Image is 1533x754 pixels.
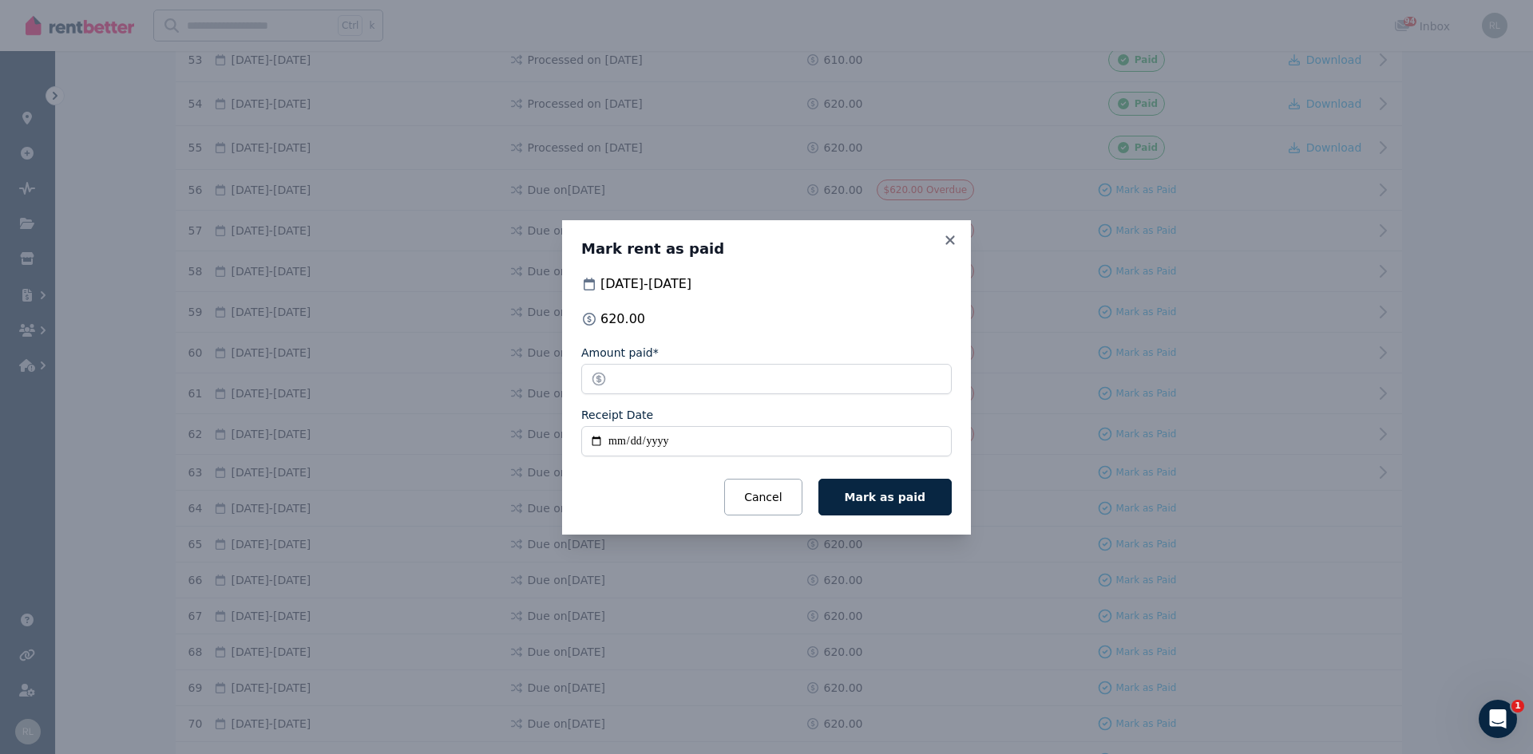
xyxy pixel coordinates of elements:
[581,239,952,259] h3: Mark rent as paid
[600,274,691,294] span: [DATE] - [DATE]
[1511,700,1524,713] span: 1
[724,479,802,515] button: Cancel
[581,407,653,423] label: Receipt Date
[600,310,645,329] span: 620.00
[818,479,952,515] button: Mark as paid
[1479,700,1517,738] iframe: Intercom live chat
[845,491,925,503] span: Mark as paid
[581,345,659,361] label: Amount paid*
